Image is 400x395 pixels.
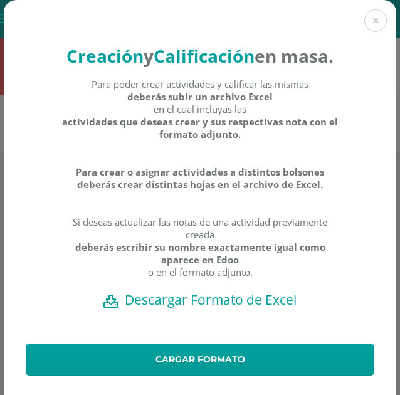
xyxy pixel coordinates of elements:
a: Cargar formato [26,344,374,376]
strong: Para crear o asignar actividades a distintos bolsones deberás crear distintas hojas en el archivo... [61,166,339,191]
strong: y [144,44,154,68]
strong: Calificación [154,44,255,68]
strong: Creación [66,44,144,68]
strong: deberás subir un archivo Excel [127,90,273,103]
button: Close (Esc) [364,9,387,32]
h4: en masa. [61,44,339,68]
strong: deberás escribir su nombre exactamente igual como aparece en Edoo [61,241,339,266]
a: Descargar Formato de Excel [26,291,374,308]
strong: actividades que deseas crear y sus respectivas nota con el formato adjunto. [61,115,339,140]
div: Para poder crear actividades y calificar las mismas en el cual incluyas las Si deseas actualizar ... [61,78,339,291]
